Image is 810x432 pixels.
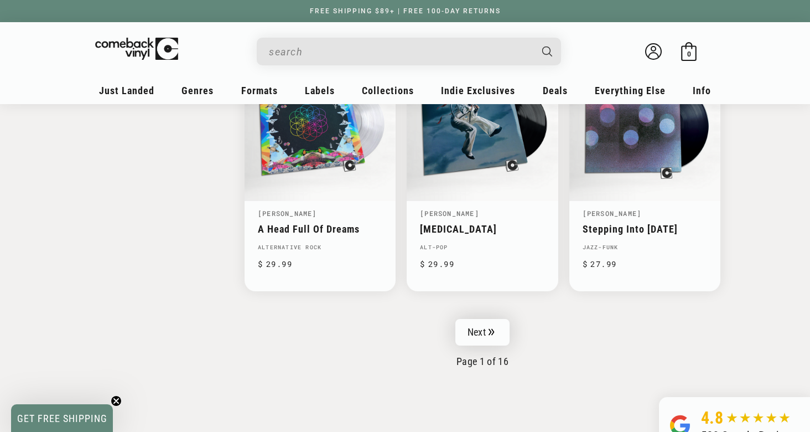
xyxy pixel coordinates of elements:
[441,85,515,96] span: Indie Exclusives
[583,223,707,235] a: Stepping Into [DATE]
[726,413,790,424] img: star5.svg
[420,223,544,235] a: [MEDICAL_DATA]
[362,85,414,96] span: Collections
[420,209,479,218] a: [PERSON_NAME]
[245,356,720,367] p: Page 1 of 16
[258,223,382,235] a: A Head Full Of Dreams
[241,85,278,96] span: Formats
[245,319,720,367] nav: Pagination
[543,85,568,96] span: Deals
[583,209,642,218] a: [PERSON_NAME]
[701,408,724,428] span: 4.8
[17,413,107,424] span: GET FREE SHIPPING
[181,85,214,96] span: Genres
[269,40,531,63] input: When autocomplete results are available use up and down arrows to review and enter to select
[11,404,113,432] div: GET FREE SHIPPINGClose teaser
[693,85,711,96] span: Info
[258,209,317,218] a: [PERSON_NAME]
[257,38,561,65] div: Search
[305,85,335,96] span: Labels
[99,85,154,96] span: Just Landed
[111,395,122,407] button: Close teaser
[299,7,512,15] a: FREE SHIPPING $89+ | FREE 100-DAY RETURNS
[455,319,510,346] a: Next
[687,50,691,58] span: 0
[533,38,563,65] button: Search
[595,85,666,96] span: Everything Else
